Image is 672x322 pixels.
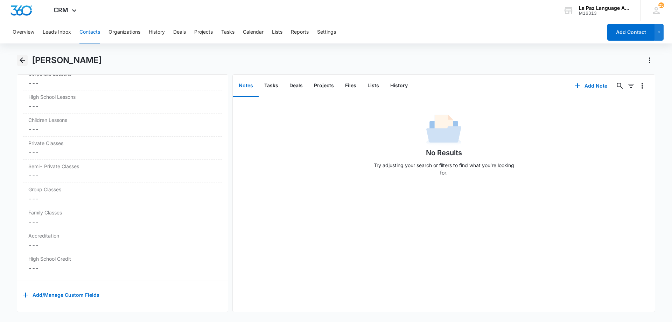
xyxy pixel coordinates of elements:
div: High School Credit--- [23,252,222,275]
label: Group Classes [28,186,217,193]
div: Children Lessons--- [23,114,222,137]
button: Add Note [568,77,614,94]
a: Add/Manage Custom Fields [23,294,99,300]
button: Overview [13,21,34,43]
label: Children Lessons [28,116,217,124]
dd: --- [28,194,217,203]
div: Group Classes--- [23,183,222,206]
div: Accreditation--- [23,229,222,252]
label: High School Credit [28,255,217,262]
button: History [385,75,413,97]
div: account name [579,5,630,11]
label: Family Classes [28,209,217,216]
dd: --- [28,264,217,272]
button: Deals [284,75,308,97]
button: Tasks [221,21,234,43]
button: Add Contact [607,24,654,41]
label: Private Classes [28,139,217,147]
button: Actions [644,55,655,66]
button: Overflow Menu [637,80,648,91]
dd: --- [28,79,217,87]
div: Private Classes--- [23,137,222,160]
button: Leads Inbox [43,21,71,43]
div: Corporate Lessons--- [23,67,222,90]
button: Projects [194,21,213,43]
button: Notes [233,75,259,97]
div: Family Classes--- [23,206,222,229]
dd: --- [28,218,217,226]
button: Tasks [259,75,284,97]
dd: --- [28,148,217,157]
div: account id [579,11,630,16]
button: Reports [291,21,309,43]
div: notifications count [658,2,664,8]
p: Try adjusting your search or filters to find what you’re looking for. [370,162,517,176]
button: Deals [173,21,186,43]
button: Lists [362,75,385,97]
span: 25 [658,2,664,8]
button: Calendar [243,21,264,43]
button: Contacts [79,21,100,43]
span: CRM [54,6,68,14]
h1: [PERSON_NAME] [32,55,102,66]
button: Settings [317,21,336,43]
button: History [149,21,165,43]
dd: --- [28,241,217,249]
dd: --- [28,102,217,110]
dd: --- [28,171,217,180]
label: Semi- Private Classes [28,163,217,170]
div: High School Lessons--- [23,90,222,114]
button: Back [17,55,28,66]
button: Files [339,75,362,97]
button: Lists [272,21,282,43]
img: No Data [426,112,461,148]
button: Projects [308,75,339,97]
h1: No Results [426,148,462,158]
button: Organizations [108,21,140,43]
button: Add/Manage Custom Fields [23,287,99,303]
button: Filters [625,80,637,91]
label: Accreditation [28,232,217,239]
div: Semi- Private Classes--- [23,160,222,183]
button: Search... [614,80,625,91]
dd: --- [28,125,217,133]
label: High School Lessons [28,93,217,101]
